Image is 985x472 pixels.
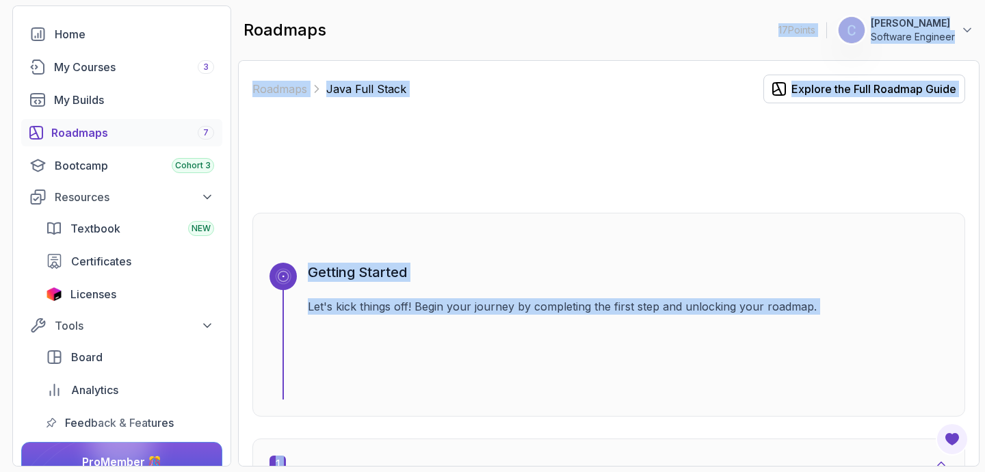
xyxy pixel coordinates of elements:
a: textbook [38,215,222,242]
h2: roadmaps [244,19,326,41]
span: Textbook [70,220,120,237]
span: 7 [203,127,209,138]
div: My Courses [54,59,214,75]
a: Roadmaps [252,81,307,97]
p: Software Engineer [871,30,955,44]
div: Tools [55,317,214,334]
div: Roadmaps [51,124,214,141]
span: 3 [203,62,209,73]
span: NEW [192,223,211,234]
a: bootcamp [21,152,222,179]
div: Bootcamp [55,157,214,174]
span: Board [71,349,103,365]
span: Feedback & Features [65,415,174,431]
a: courses [21,53,222,81]
h3: Getting Started [308,263,948,282]
div: Explore the Full Roadmap Guide [791,81,956,97]
div: My Builds [54,92,214,108]
a: board [38,343,222,371]
button: Tools [21,313,222,338]
span: Cohort 3 [175,160,211,171]
a: feedback [38,409,222,436]
p: Java Full Stack [326,81,406,97]
button: Resources [21,185,222,209]
span: 1 [270,456,286,472]
img: jetbrains icon [46,287,62,301]
p: Let's kick things off! Begin your journey by completing the first step and unlocking your roadmap. [308,298,948,315]
span: Certificates [71,253,131,270]
span: Licenses [70,286,116,302]
img: user profile image [839,17,865,43]
button: Open Feedback Button [936,423,969,456]
a: licenses [38,280,222,308]
a: home [21,21,222,48]
div: Home [55,26,214,42]
a: roadmaps [21,119,222,146]
a: analytics [38,376,222,404]
span: Analytics [71,382,118,398]
p: [PERSON_NAME] [871,16,955,30]
button: user profile image[PERSON_NAME]Software Engineer [838,16,974,44]
p: 17 Points [778,23,815,37]
div: Resources [55,189,214,205]
a: certificates [38,248,222,275]
button: Explore the Full Roadmap Guide [763,75,965,103]
a: builds [21,86,222,114]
